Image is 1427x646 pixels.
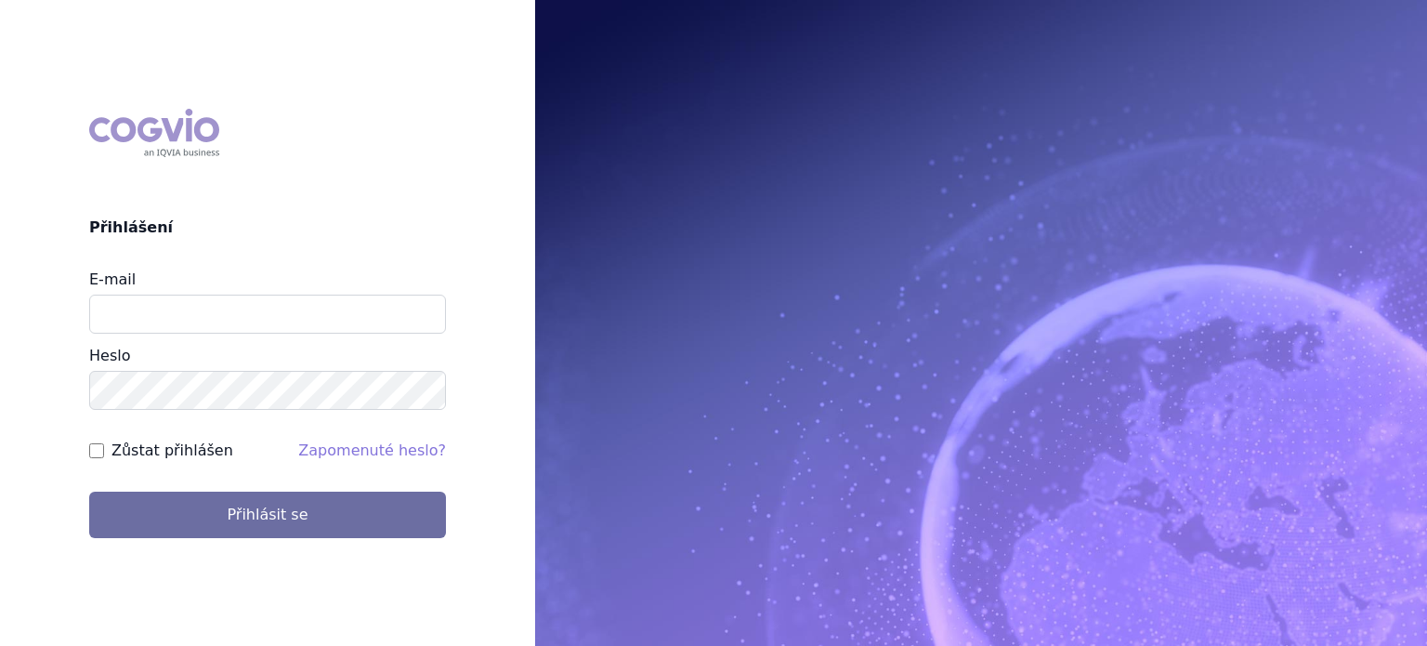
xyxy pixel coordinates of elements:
button: Přihlásit se [89,492,446,538]
label: E-mail [89,270,136,288]
h2: Přihlášení [89,217,446,239]
a: Zapomenuté heslo? [298,442,446,459]
label: Heslo [89,347,130,364]
label: Zůstat přihlášen [111,440,233,462]
div: COGVIO [89,109,219,157]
